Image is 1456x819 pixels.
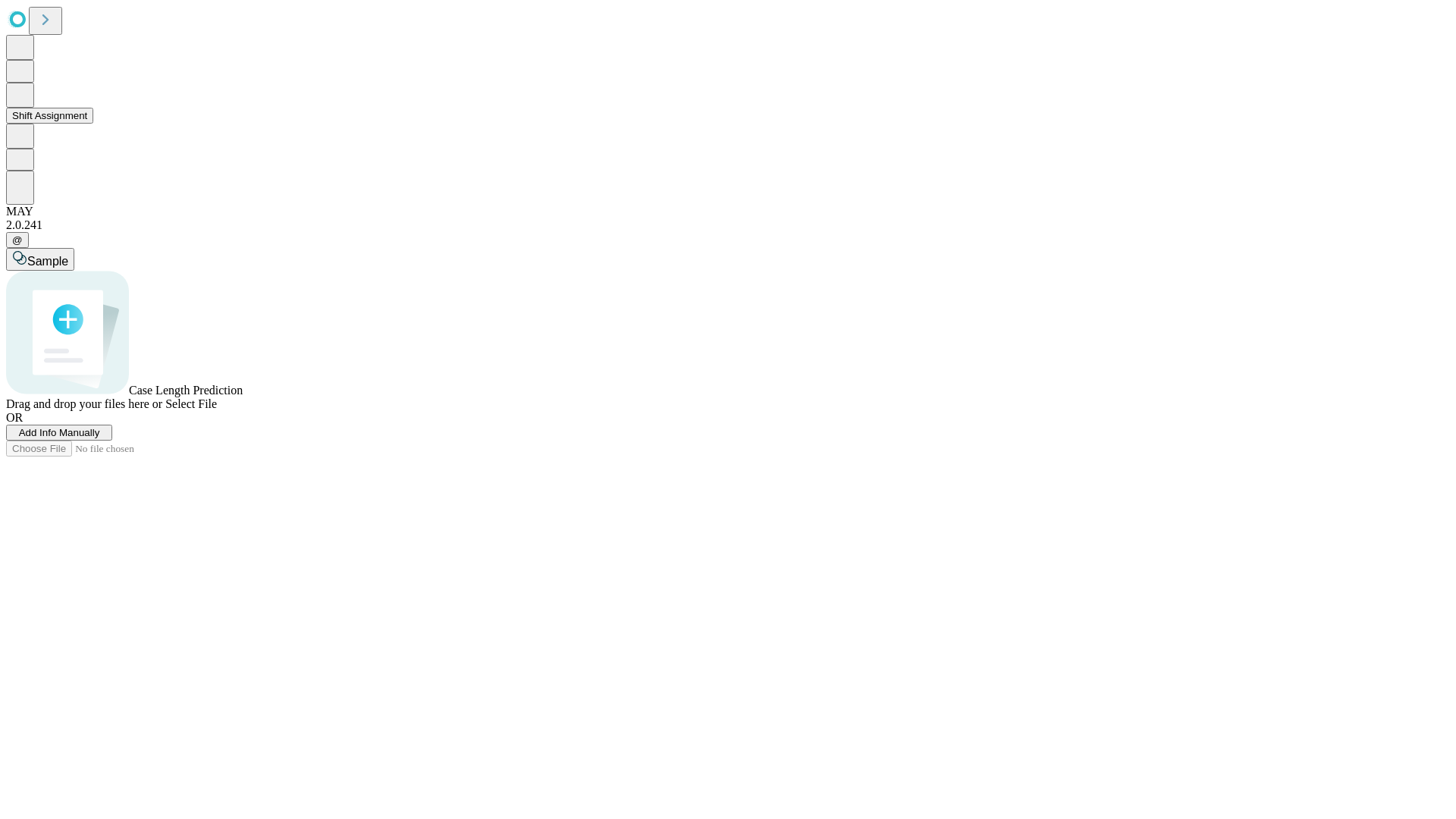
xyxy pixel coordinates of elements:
[27,255,68,268] span: Sample
[6,411,23,424] span: OR
[12,234,23,246] span: @
[6,248,74,271] button: Sample
[6,205,1450,218] div: MAY
[19,427,100,438] span: Add Info Manually
[6,232,29,248] button: @
[6,108,93,124] button: Shift Assignment
[6,397,162,410] span: Drag and drop your files here or
[165,397,217,410] span: Select File
[6,218,1450,232] div: 2.0.241
[6,425,112,441] button: Add Info Manually
[129,384,243,397] span: Case Length Prediction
